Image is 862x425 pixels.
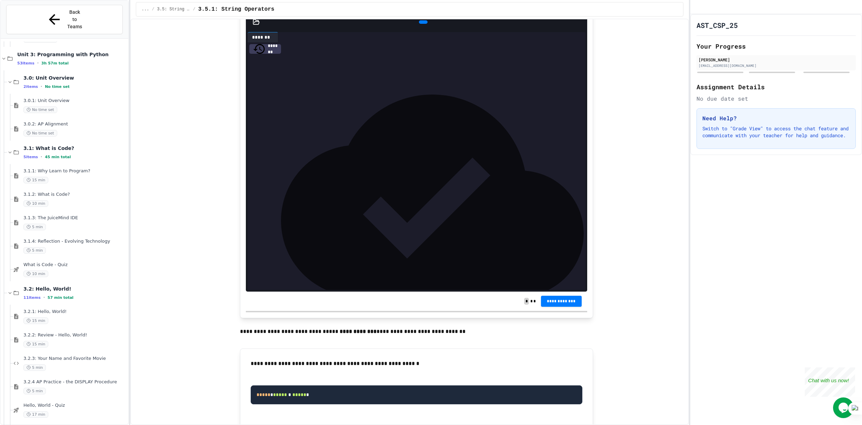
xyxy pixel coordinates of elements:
p: Switch to "Grade View" to access the chat feature and communicate with your teacher for help and ... [702,125,850,139]
h2: Assignment Details [696,82,856,92]
span: • [37,60,39,66]
span: ... [142,7,149,12]
span: 3.0.1: Unit Overview [23,98,127,104]
span: 53 items [17,61,34,65]
span: 5 min [23,388,46,394]
span: 3.1.2: What is Code? [23,192,127,198]
span: 3.1.1: Why Learn to Program? [23,168,127,174]
span: 3.1.4: Reflection - Evolving Technology [23,239,127,244]
span: Unit 3: Programming with Python [17,51,127,58]
span: 3.1.3: The JuiceMind IDE [23,215,127,221]
span: 3.2.4 AP Practice - the DISPLAY Procedure [23,379,127,385]
span: 3h 57m total [41,61,69,65]
span: 3.2.3: Your Name and Favorite Movie [23,356,127,362]
div: [PERSON_NAME] [699,57,854,63]
span: 10 min [23,200,48,207]
span: No time set [23,107,57,113]
span: What is Code - Quiz [23,262,127,268]
span: Back to Teams [67,9,83,30]
span: 3.2.2: Review - Hello, World! [23,332,127,338]
span: 15 min [23,317,48,324]
span: • [41,154,42,160]
span: 3.0.2: AP Alignment [23,121,127,127]
h2: Your Progress [696,41,856,51]
span: 5 min [23,247,46,254]
span: 3.2: Hello, World! [23,286,127,292]
span: • [41,84,42,89]
span: Hello, World - Quiz [23,403,127,408]
span: • [43,295,45,300]
span: 5 min [23,364,46,371]
span: 45 min total [45,155,71,159]
span: 57 min total [48,295,73,300]
span: 3.5.1: String Operators [198,5,274,13]
span: 3.1: What is Code? [23,145,127,151]
span: 5 items [23,155,38,159]
div: [EMAIL_ADDRESS][DOMAIN_NAME] [699,63,854,68]
span: / [152,7,154,12]
span: 2 items [23,84,38,89]
span: 17 min [23,411,48,418]
span: / [193,7,196,12]
span: No time set [45,84,70,89]
span: No time set [23,130,57,136]
h3: Need Help? [702,114,850,122]
span: 11 items [23,295,41,300]
span: 3.5: String Operators [157,7,190,12]
iframe: chat widget [805,367,855,397]
span: 15 min [23,177,48,183]
div: No due date set [696,94,856,103]
iframe: chat widget [833,397,855,418]
span: 3.2.1: Hello, World! [23,309,127,315]
span: 10 min [23,271,48,277]
button: Back to Teams [6,5,123,34]
h1: AST_CSP_25 [696,20,738,30]
span: 15 min [23,341,48,347]
span: 5 min [23,224,46,230]
span: 3.0: Unit Overview [23,75,127,81]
